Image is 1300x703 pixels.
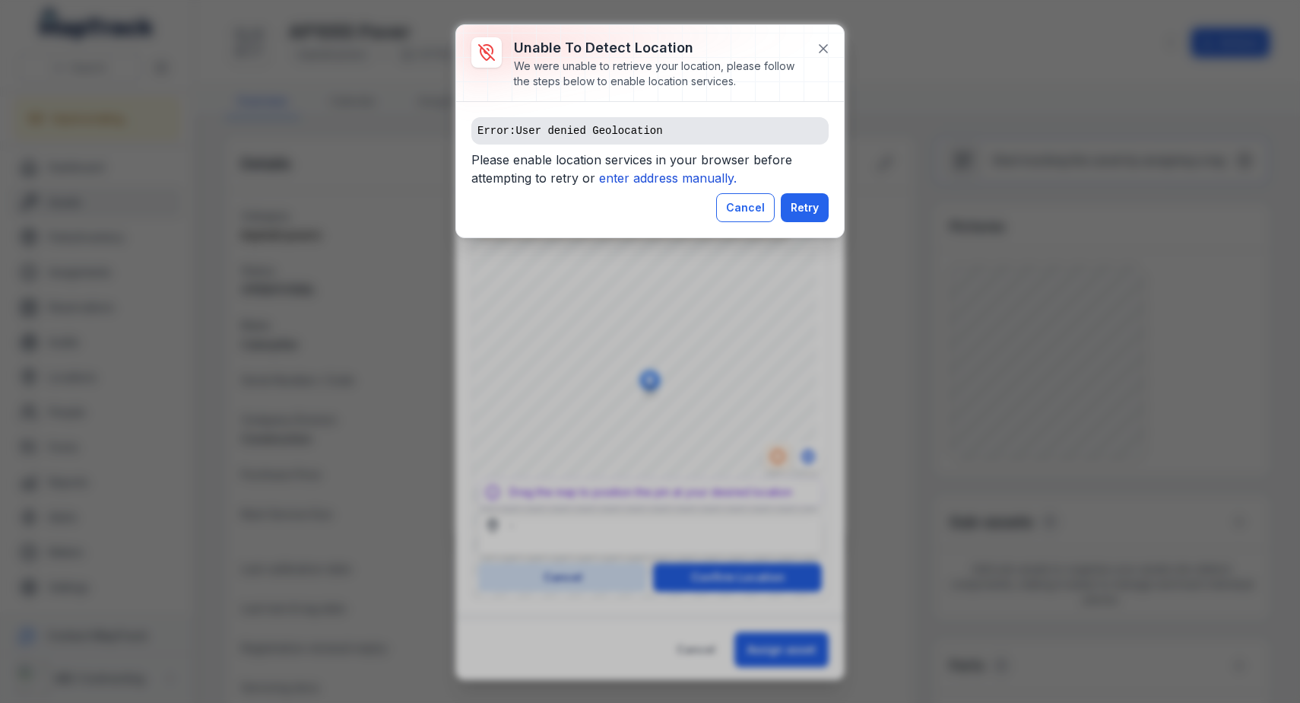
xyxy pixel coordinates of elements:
[781,193,829,222] button: Retry
[716,193,775,222] button: Cancel
[471,117,829,145] pre: Error: User denied Geolocation
[514,37,804,59] h3: Unable to detect location
[599,170,737,186] i: enter address manually.
[471,151,829,193] span: Please enable location services in your browser before attempting to retry or
[514,59,804,89] div: We were unable to retrieve your location, please follow the steps below to enable location services.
